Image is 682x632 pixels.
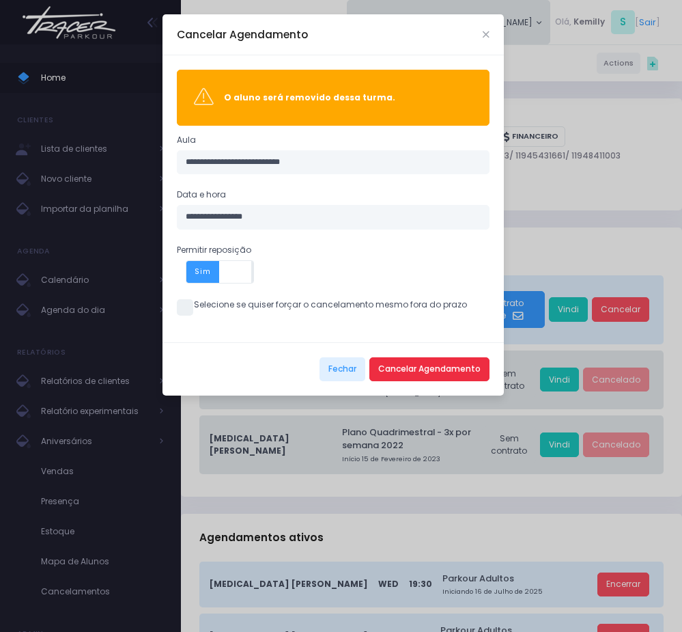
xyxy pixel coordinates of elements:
[186,261,220,283] span: Sim
[177,134,196,146] label: Aula
[177,244,251,256] label: Permitir reposição
[177,299,467,311] label: Selecione se quiser forçar o cancelamento mesmo fora do prazo
[224,92,472,104] div: O aluno será removido dessa turma.
[251,261,287,283] span: Não
[483,31,489,38] button: Close
[177,189,226,201] label: Data e hora
[177,27,308,42] h5: Cancelar Agendamento
[319,357,365,382] button: Fechar
[369,357,489,382] button: Cancelar Agendamento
